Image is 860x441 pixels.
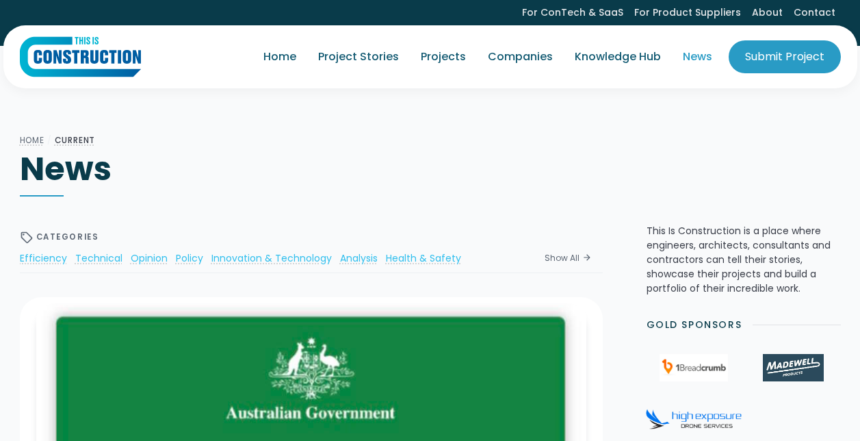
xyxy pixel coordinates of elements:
[20,149,841,190] h1: News
[745,49,824,65] div: Submit Project
[672,38,723,76] a: News
[763,354,823,381] img: Madewell Products
[20,231,34,244] div: sell
[20,134,44,146] a: Home
[131,251,168,265] a: Opinion
[20,251,67,265] a: Efficiency
[646,409,742,429] img: High Exposure
[647,318,742,332] h2: Gold Sponsors
[176,251,203,265] a: Policy
[20,36,141,77] a: home
[340,251,378,265] a: Analysis
[211,251,332,265] a: Innovation & Technology
[545,252,579,264] div: Show All
[647,224,841,296] p: This Is Construction is a place where engineers, architects, consultants and contractors can tell...
[660,354,728,381] img: 1Breadcrumb
[477,38,564,76] a: Companies
[20,36,141,77] img: This Is Construction Logo
[564,38,672,76] a: Knowledge Hub
[75,251,122,265] a: Technical
[55,134,96,146] a: Current
[252,38,307,76] a: Home
[582,251,592,265] div: arrow_forward
[534,250,603,266] a: Show Allarrow_forward
[729,40,841,73] a: Submit Project
[307,38,410,76] a: Project Stories
[36,231,99,243] div: Categories
[410,38,477,76] a: Projects
[386,251,461,265] a: Health & Safety
[44,132,55,149] div: /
